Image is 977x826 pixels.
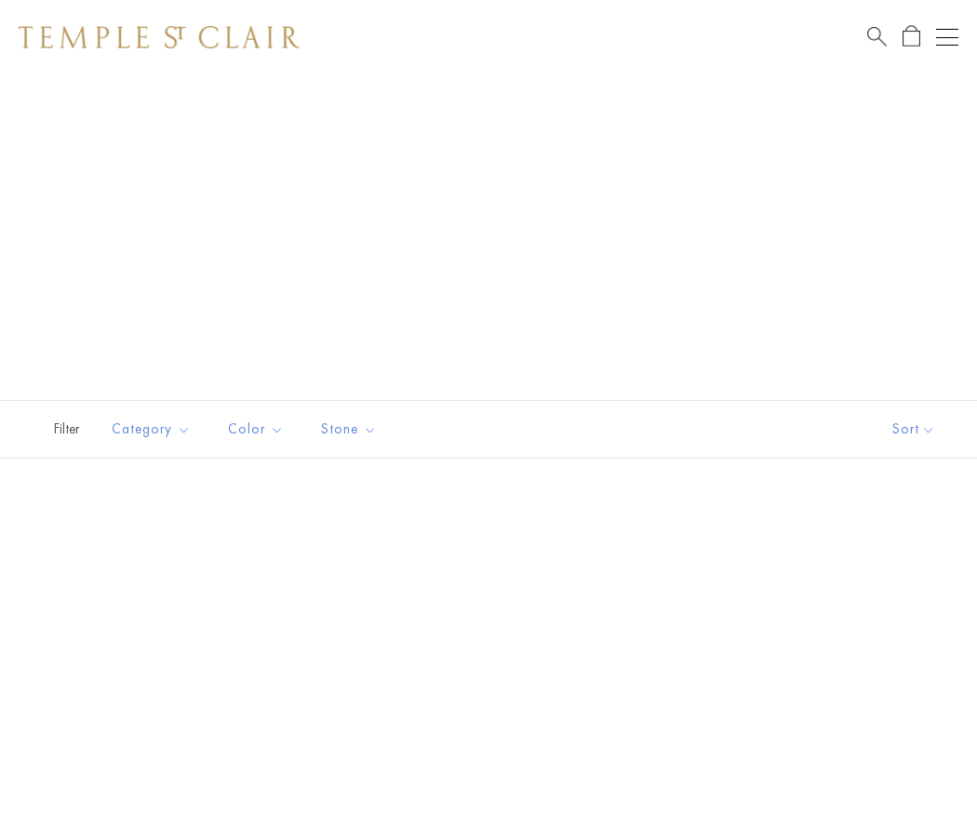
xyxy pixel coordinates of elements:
[98,408,205,450] button: Category
[312,418,391,441] span: Stone
[936,26,958,48] button: Open navigation
[850,401,977,458] button: Show sort by
[307,408,391,450] button: Stone
[903,25,920,48] a: Open Shopping Bag
[102,418,205,441] span: Category
[219,418,298,441] span: Color
[867,25,887,48] a: Search
[214,408,298,450] button: Color
[19,26,300,48] img: Temple St. Clair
